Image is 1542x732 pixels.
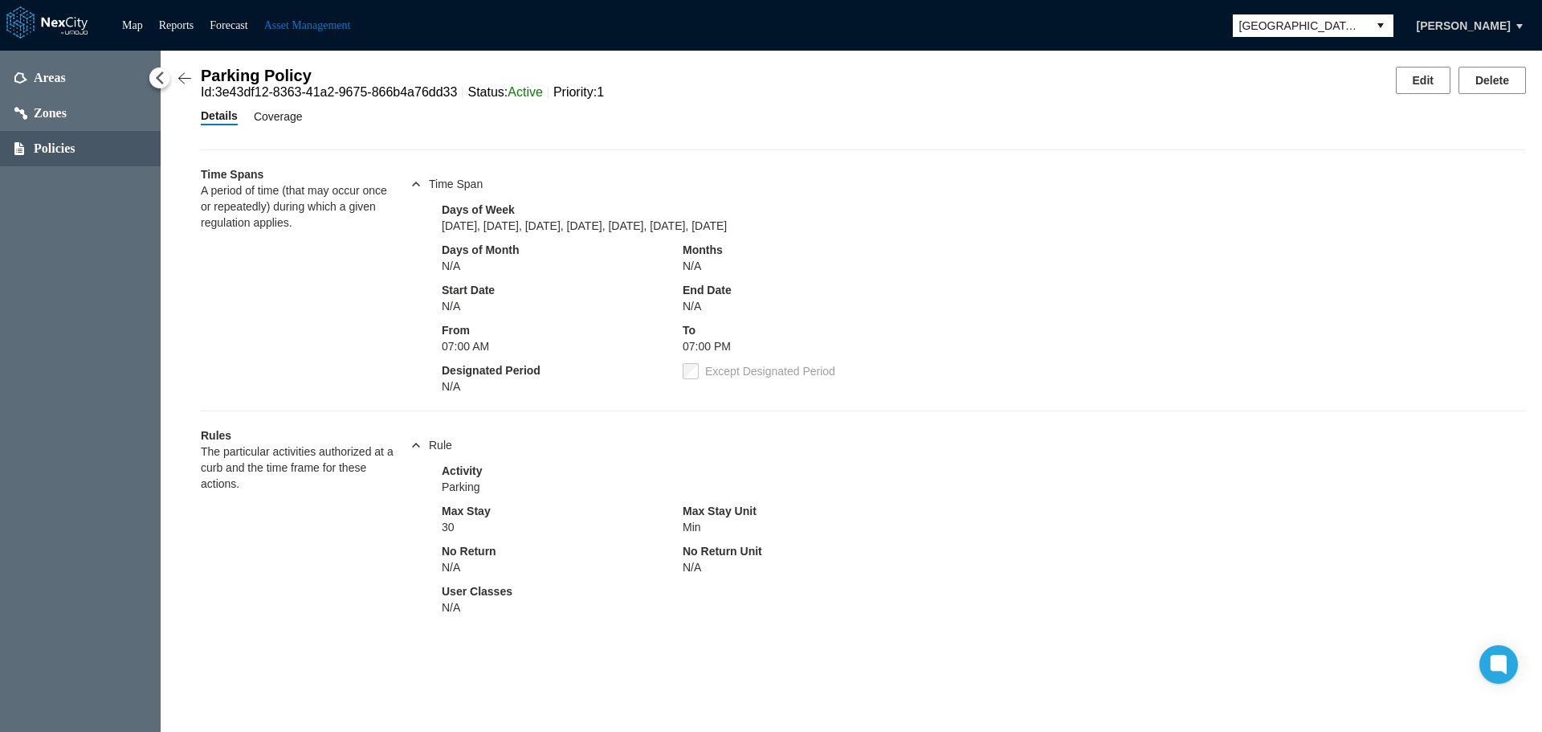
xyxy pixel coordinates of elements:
[683,559,924,575] div: N/A
[442,559,683,575] div: N/A
[1239,18,1361,34] span: [GEOGRAPHIC_DATA][PERSON_NAME]
[683,243,723,256] label: Months
[683,258,924,274] div: N/A
[1368,14,1393,37] button: select
[201,182,394,231] div: A period of time (that may occur once or repeatedly) during which a given regulation applies.
[210,19,247,31] a: Forecast
[683,338,924,354] div: 07:00 PM
[683,284,732,296] label: End Date
[201,427,394,444] div: Rules
[442,378,683,395] div: N/A
[201,67,604,85] div: Parking Policy
[442,218,924,234] div: [DATE], [DATE], [DATE], [DATE], [DATE], [DATE], [DATE]
[14,142,24,155] img: policies.svg
[442,324,470,337] label: From
[1400,12,1528,39] button: [PERSON_NAME]
[201,444,394,492] div: The particular activities authorized at a curb and the time frame for these actions.
[159,19,194,31] a: Reports
[442,243,519,256] label: Days of Month
[1413,72,1434,88] span: Edit
[442,505,491,517] label: Max Stay
[429,176,483,192] span: Time Span
[34,70,66,86] span: Areas
[254,108,303,125] span: Coverage
[442,585,512,598] label: User Classes
[683,324,696,337] label: To
[1458,67,1526,94] button: Delete
[553,85,604,99] span: Priority : 1
[467,85,553,99] span: Status :
[442,258,683,274] div: N/A
[442,284,495,296] label: Start Date
[442,545,496,558] label: No Return
[442,203,515,216] label: Days of Week
[442,364,541,377] label: Designated Period
[683,519,924,535] div: Min
[683,298,924,314] div: N/A
[442,599,924,615] div: N/A
[442,519,683,535] div: 30
[177,71,193,87] img: Back
[264,19,351,31] a: Asset Management
[14,107,27,120] img: zones.svg
[683,505,757,517] label: Max Stay Unit
[1475,72,1509,88] span: Delete
[683,545,762,558] label: No Return Unit
[442,298,683,314] div: N/A
[34,141,75,157] span: Policies
[1417,18,1511,34] span: [PERSON_NAME]
[201,85,467,99] span: Id : 3e43df12-8363-41a2-9675-866b4a76dd33
[429,437,452,453] span: Rule
[122,19,143,31] a: Map
[508,85,543,99] span: Active
[442,479,924,495] div: Parking
[201,166,394,182] div: Time Spans
[442,338,683,354] div: 07:00 AM
[442,464,483,477] label: Activity
[1396,67,1450,94] button: Edit
[14,72,27,84] img: areas.svg
[201,108,238,124] span: Details
[34,105,67,121] span: Zones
